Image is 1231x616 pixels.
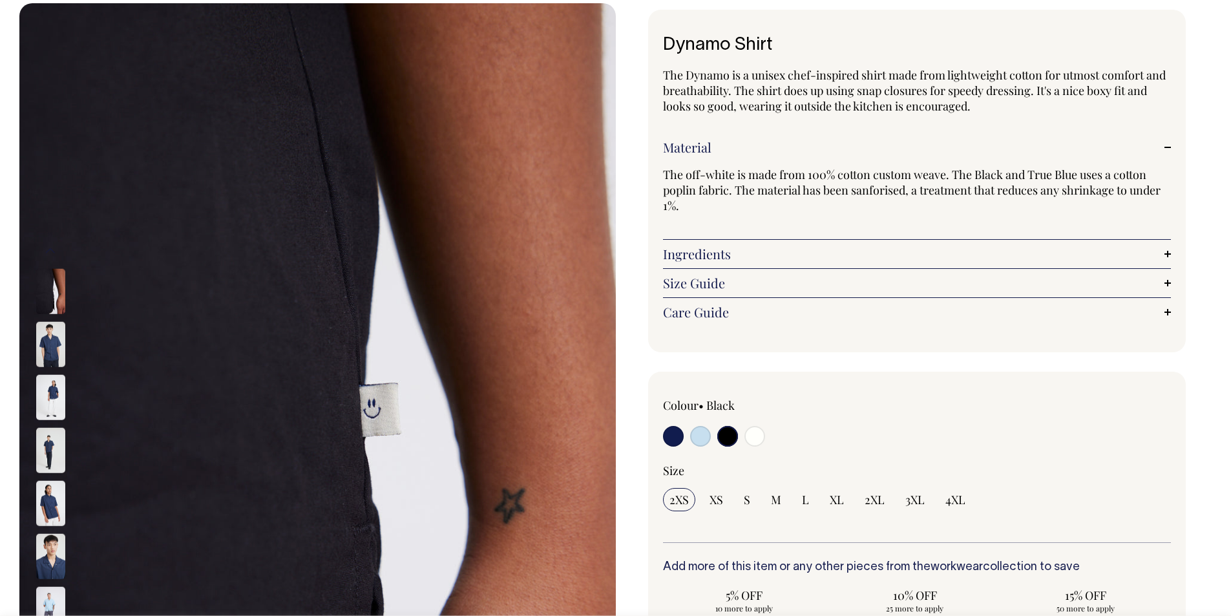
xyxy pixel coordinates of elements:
[669,492,689,507] span: 2XS
[703,488,730,511] input: XS
[663,275,1172,291] a: Size Guide
[1011,588,1161,603] span: 15% OFF
[663,561,1172,574] h6: Add more of this item or any other pieces from the collection to save
[663,246,1172,262] a: Ingredients
[840,588,990,603] span: 10% OFF
[905,492,925,507] span: 3XL
[865,492,885,507] span: 2XL
[939,488,972,511] input: 4XL
[663,488,695,511] input: 2XS
[36,375,65,420] img: dark-navy
[830,492,844,507] span: XL
[41,236,60,265] button: Previous
[36,322,65,367] img: dark-navy
[663,167,1161,213] span: The off-white is made from 100% cotton custom weave. The Black and True Blue uses a cotton poplin...
[737,488,757,511] input: S
[858,488,891,511] input: 2XL
[945,492,965,507] span: 4XL
[706,398,735,413] label: Black
[669,603,819,613] span: 10 more to apply
[36,481,65,526] img: dark-navy
[710,492,723,507] span: XS
[663,140,1172,155] a: Material
[36,269,65,314] img: black
[36,428,65,473] img: dark-navy
[744,492,750,507] span: S
[36,534,65,579] img: dark-navy
[823,488,850,511] input: XL
[771,492,781,507] span: M
[899,488,931,511] input: 3XL
[663,36,1172,56] h1: Dynamo Shirt
[663,67,1166,114] span: The Dynamo is a unisex chef-inspired shirt made from lightweight cotton for utmost comfort and br...
[699,398,704,413] span: •
[764,488,788,511] input: M
[669,588,819,603] span: 5% OFF
[795,488,815,511] input: L
[931,562,983,573] a: workwear
[840,603,990,613] span: 25 more to apply
[1011,603,1161,613] span: 50 more to apply
[802,492,809,507] span: L
[663,463,1172,478] div: Size
[663,398,867,413] div: Colour
[663,304,1172,320] a: Care Guide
